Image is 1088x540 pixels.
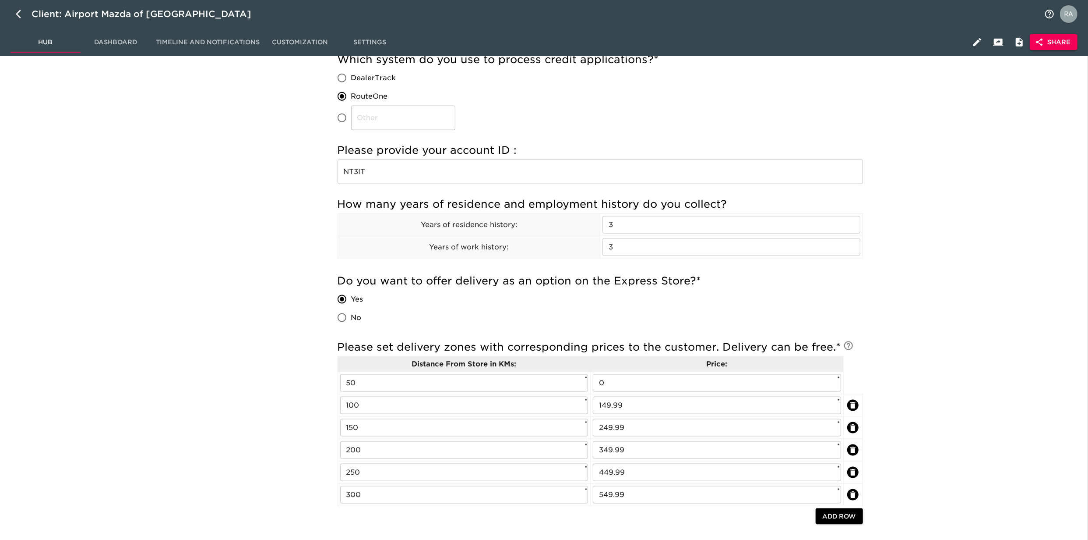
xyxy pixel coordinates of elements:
[270,37,330,48] span: Customization
[351,294,363,305] span: Yes
[847,489,859,501] button: delete
[340,359,588,369] p: Distance From Store in KMs:
[351,313,362,323] span: No
[351,106,455,130] input: Other
[340,220,598,230] p: Years of residence history:
[338,274,863,288] h5: Do you want to offer delivery as an option on the Express Store?
[338,53,863,67] h5: Which system do you use to process credit applications?
[351,91,388,102] span: RouteOne
[593,359,841,369] p: Price:
[156,37,260,48] span: Timeline and Notifications
[1009,32,1030,53] button: Internal Notes and Comments
[988,32,1009,53] button: Client View
[847,444,859,456] button: delete
[338,197,863,211] h5: How many years of residence and employment history do you collect?
[823,511,856,522] span: Add Row
[338,143,863,157] h5: Please provide your account ID :
[1030,34,1077,50] button: Share
[340,242,598,252] p: Years of work history:
[847,422,859,433] button: delete
[1060,5,1077,23] img: Profile
[1039,4,1060,25] button: notifications
[338,340,863,354] h5: Please set delivery zones with corresponding prices to the customer. Delivery can be free.
[847,467,859,478] button: delete
[340,37,400,48] span: Settings
[32,7,264,21] div: Client: Airport Mazda of [GEOGRAPHIC_DATA]
[351,73,396,83] span: DealerTrack
[86,37,145,48] span: Dashboard
[338,160,863,184] input: Example: 43Y81N
[847,400,859,411] button: delete
[816,508,863,525] button: Add Row
[1037,37,1070,48] span: Share
[16,37,75,48] span: Hub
